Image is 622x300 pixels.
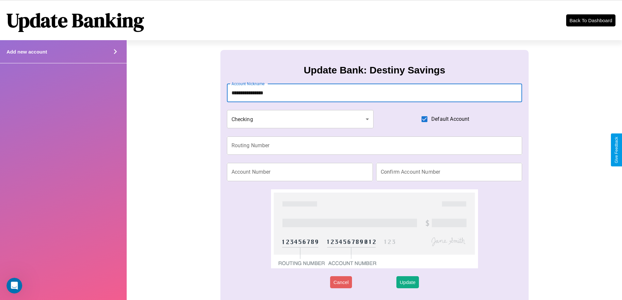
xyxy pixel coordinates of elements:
h1: Update Banking [7,7,144,34]
img: check [271,189,478,268]
button: Back To Dashboard [566,14,615,26]
button: Update [396,276,419,288]
iframe: Intercom live chat [7,278,22,293]
label: Account Nickname [231,81,265,87]
h3: Update Bank: Destiny Savings [304,65,445,76]
div: Checking [227,110,374,128]
h4: Add new account [7,49,47,55]
span: Default Account [431,115,469,123]
div: Give Feedback [614,137,619,163]
button: Cancel [330,276,352,288]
